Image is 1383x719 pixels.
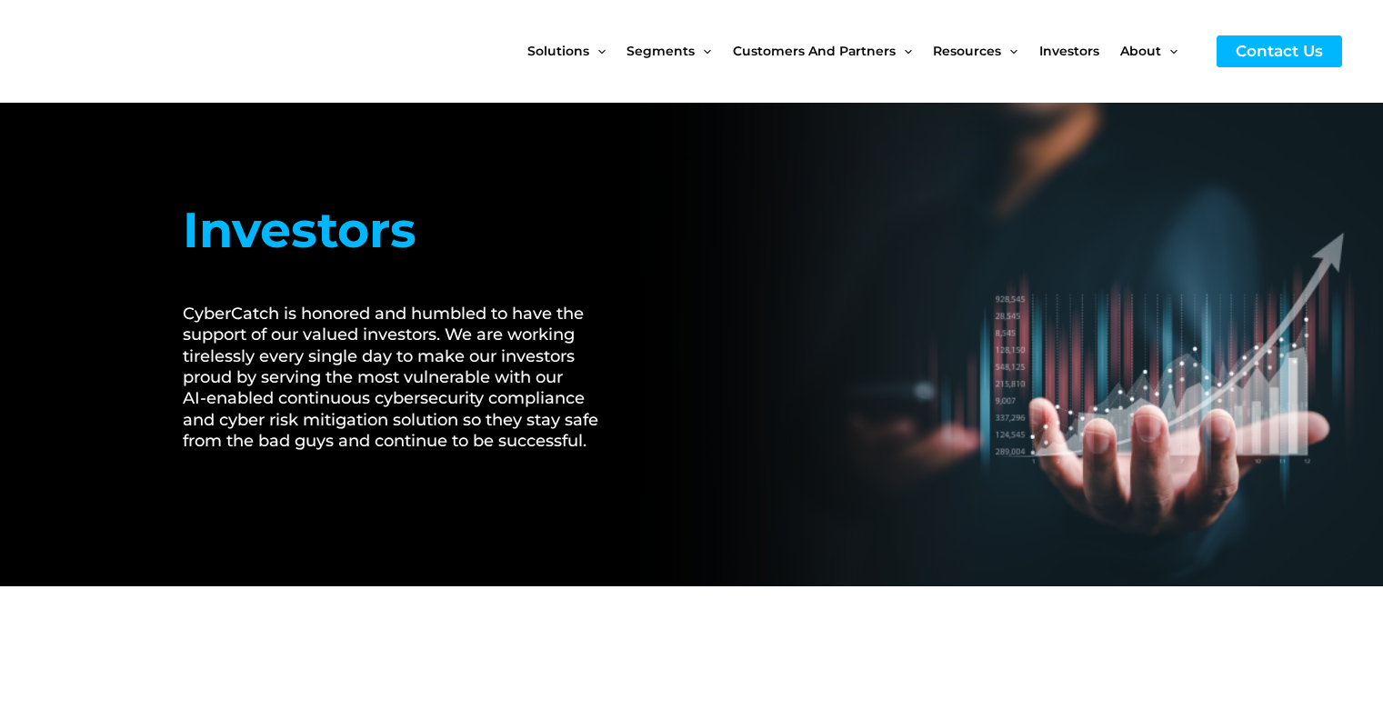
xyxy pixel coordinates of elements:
[733,13,896,89] span: Customers and Partners
[1039,13,1120,89] a: Investors
[589,13,606,89] span: Menu Toggle
[1120,13,1161,89] span: About
[527,13,589,89] span: Solutions
[626,13,695,89] span: Segments
[1039,13,1099,89] span: Investors
[183,304,620,453] h2: CyberCatch is honored and humbled to have the support of our valued investors. We are working tir...
[183,194,620,267] h1: Investors
[1161,13,1178,89] span: Menu Toggle
[1001,13,1017,89] span: Menu Toggle
[1217,35,1342,67] a: Contact Us
[695,13,711,89] span: Menu Toggle
[896,13,912,89] span: Menu Toggle
[933,13,1001,89] span: Resources
[527,13,1198,89] nav: Site Navigation: New Main Menu
[32,14,250,89] img: CyberCatch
